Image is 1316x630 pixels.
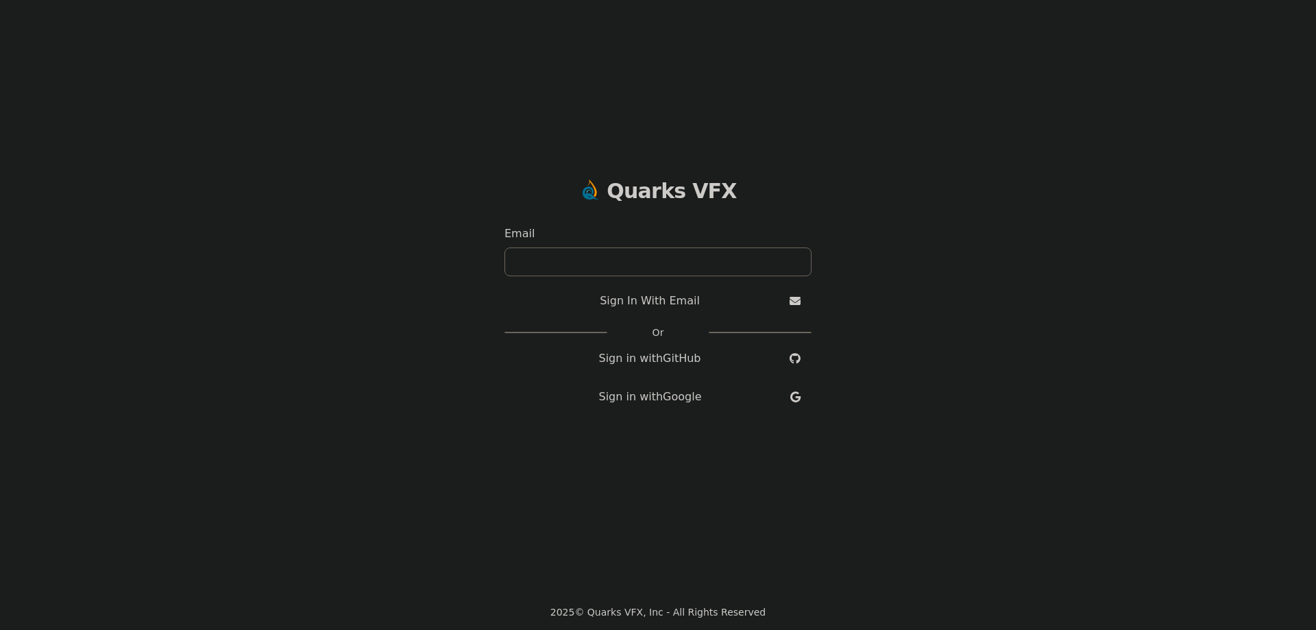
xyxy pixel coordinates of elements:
[515,389,785,405] span: Sign in with Google
[607,179,737,204] h1: Quarks VFX
[515,293,784,309] span: Sign In With Email
[504,345,812,372] button: Sign in withGitHub
[515,350,784,367] span: Sign in with GitHub
[550,605,766,619] div: 2025 © Quarks VFX, Inc - All Rights Reserved
[504,383,812,411] button: Sign in withGoogle
[607,326,709,339] label: Or
[504,287,812,315] button: Sign In With Email
[504,226,812,242] label: Email
[607,179,737,215] a: Quarks VFX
